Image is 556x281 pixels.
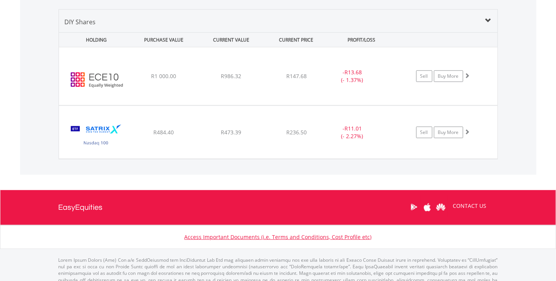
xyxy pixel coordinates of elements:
[434,127,463,138] a: Buy More
[151,72,176,80] span: R1 000.00
[198,33,264,47] div: CURRENT VALUE
[286,129,307,136] span: R236.50
[221,129,241,136] span: R473.39
[185,233,372,241] a: Access Important Documents (i.e. Terms and Conditions, Cost Profile etc)
[434,70,463,82] a: Buy More
[344,125,362,132] span: R11.01
[153,129,174,136] span: R484.40
[59,190,103,225] a: EasyEquities
[416,70,432,82] a: Sell
[329,33,395,47] div: PROFIT/LOSS
[265,33,327,47] div: CURRENT PRICE
[286,72,307,80] span: R147.68
[59,33,129,47] div: HOLDING
[434,195,448,219] a: Huawei
[63,57,129,103] img: ECE10.EC.ECE10.png
[421,195,434,219] a: Apple
[63,115,129,157] img: EQU.ZA.STXNDQ.png
[323,69,381,84] div: - (- 1.37%)
[344,69,362,76] span: R13.68
[416,127,432,138] a: Sell
[65,18,96,26] span: DIY Shares
[221,72,241,80] span: R986.32
[448,195,492,217] a: CONTACT US
[323,125,381,140] div: - (- 2.27%)
[131,33,197,47] div: PURCHASE VALUE
[407,195,421,219] a: Google Play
